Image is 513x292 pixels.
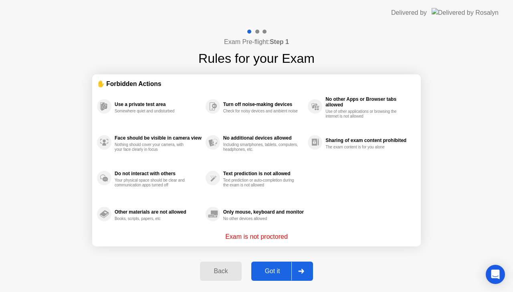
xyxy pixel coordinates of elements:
[223,171,304,176] div: Text prediction is not allowed
[223,102,304,107] div: Turn off noise-making devices
[115,135,202,141] div: Face should be visible in camera view
[97,79,416,88] div: ✋ Forbidden Actions
[325,109,401,119] div: Use of other applications or browsing the internet is not allowed
[325,138,412,143] div: Sharing of exam content prohibited
[223,209,304,215] div: Only mouse, keyboard and monitor
[198,49,315,68] h1: Rules for your Exam
[432,8,499,17] img: Delivered by Rosalyn
[115,178,190,188] div: Your physical space should be clear and communication apps turned off
[325,145,401,150] div: The exam content is for you alone
[115,209,202,215] div: Other materials are not allowed
[223,142,299,152] div: Including smartphones, tablets, computers, headphones, etc.
[254,268,291,275] div: Got it
[115,171,202,176] div: Do not interact with others
[223,216,299,221] div: No other devices allowed
[486,265,505,284] div: Open Intercom Messenger
[115,216,190,221] div: Books, scripts, papers, etc
[223,109,299,114] div: Check for noisy devices and ambient noise
[224,37,289,47] h4: Exam Pre-flight:
[202,268,239,275] div: Back
[251,262,313,281] button: Got it
[270,38,289,45] b: Step 1
[223,178,299,188] div: Text prediction or auto-completion during the exam is not allowed
[115,142,190,152] div: Nothing should cover your camera, with your face clearly in focus
[115,109,190,114] div: Somewhere quiet and undisturbed
[391,8,427,18] div: Delivered by
[223,135,304,141] div: No additional devices allowed
[200,262,241,281] button: Back
[325,96,412,108] div: No other Apps or Browser tabs allowed
[115,102,202,107] div: Use a private test area
[225,232,288,242] p: Exam is not proctored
